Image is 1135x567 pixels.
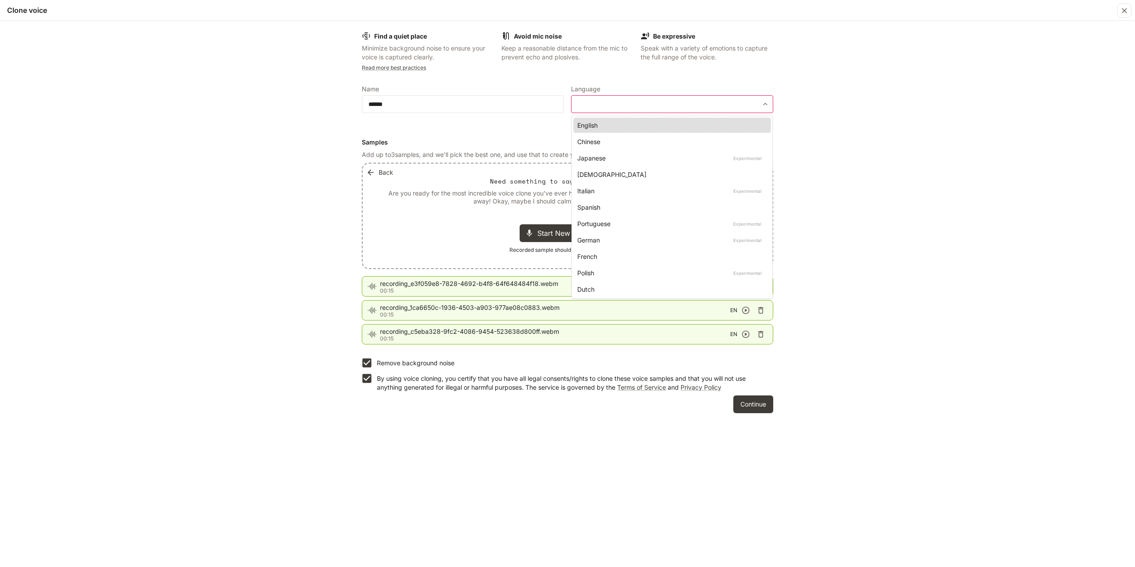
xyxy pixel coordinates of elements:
div: Portuguese [577,219,763,228]
p: Experimental [732,236,763,244]
div: English [577,121,763,130]
div: Spanish [577,203,763,212]
p: Experimental [732,154,763,162]
p: Experimental [732,269,763,277]
p: Experimental [732,220,763,228]
div: Polish [577,268,763,278]
div: German [577,235,763,245]
div: Dutch [577,285,763,294]
div: Italian [577,186,763,196]
p: Experimental [732,187,763,195]
div: French [577,252,763,261]
div: Japanese [577,153,763,163]
div: [DEMOGRAPHIC_DATA] [577,170,763,179]
div: Chinese [577,137,763,146]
